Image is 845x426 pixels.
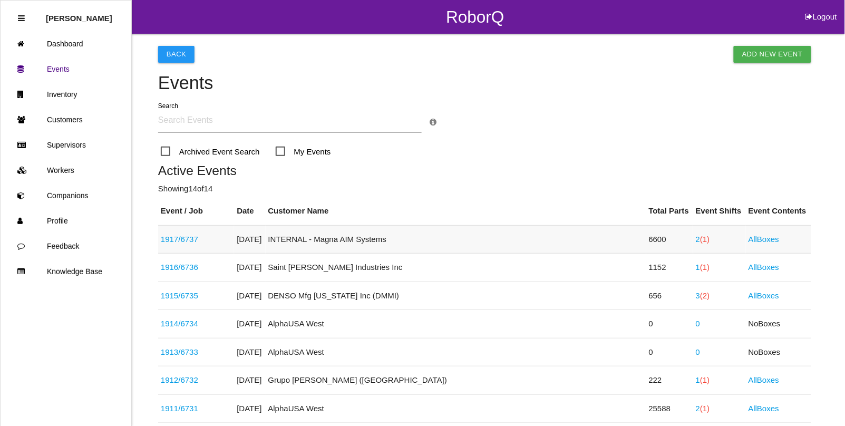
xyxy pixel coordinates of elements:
a: 1913/6733 [161,347,198,356]
a: Events [1,56,131,82]
a: 0 [696,319,700,328]
span: (1) [700,404,710,413]
td: INTERNAL - Magna AIM Systems [266,225,646,254]
td: 1152 [646,254,693,282]
h4: Events [158,73,811,93]
a: AllBoxes [749,291,779,300]
td: AlphaUSA West [266,310,646,338]
td: 0 [646,310,693,338]
a: 1912/6732 [161,375,198,384]
th: Date [234,197,265,225]
a: AllBoxes [749,263,779,272]
button: Back [158,46,195,63]
div: S1638 [161,346,231,359]
div: 2002007; 2002021 [161,234,231,246]
td: Saint [PERSON_NAME] Industries Inc [266,254,646,282]
a: Workers [1,158,131,183]
th: Event Shifts [693,197,746,225]
td: No Boxes [746,310,811,338]
a: 1911/6731 [161,404,198,413]
td: 6600 [646,225,693,254]
th: Customer Name [266,197,646,225]
td: 0 [646,338,693,366]
p: Showing 14 of 14 [158,183,811,195]
a: Inventory [1,82,131,107]
td: 656 [646,282,693,310]
a: Search Info [430,118,436,127]
a: 0 [696,347,700,356]
a: 3(2) [696,291,710,300]
a: Add New Event [734,46,811,63]
td: [DATE] [234,338,265,366]
a: Dashboard [1,31,131,56]
a: Feedback [1,234,131,259]
td: AlphaUSA West [266,394,646,423]
th: Total Parts [646,197,693,225]
a: AllBoxes [749,375,779,384]
a: 1917/6737 [161,235,198,244]
th: Event Contents [746,197,811,225]
div: F17630B [161,403,231,415]
td: No Boxes [746,338,811,366]
div: WS ECM Hose Clamp [161,290,231,302]
td: 222 [646,366,693,395]
a: Companions [1,183,131,208]
td: DENSO Mfg [US_STATE] Inc (DMMI) [266,282,646,310]
a: AllBoxes [749,404,779,413]
a: 1915/6735 [161,291,198,300]
a: 1(1) [696,375,710,384]
span: Archived Event Search [161,145,260,158]
div: Close [18,6,25,31]
a: 1(1) [696,263,710,272]
span: (1) [700,263,710,272]
a: Customers [1,107,131,132]
span: My Events [276,145,331,158]
a: Knowledge Base [1,259,131,284]
span: (2) [700,291,710,300]
div: 68403783AB [161,262,231,274]
td: [DATE] [234,366,265,395]
a: Supervisors [1,132,131,158]
th: Event / Job [158,197,234,225]
span: (1) [700,235,710,244]
td: [DATE] [234,254,265,282]
a: 1916/6736 [161,263,198,272]
label: Search [158,101,178,111]
td: [DATE] [234,394,265,423]
td: [DATE] [234,225,265,254]
input: Search Events [158,109,422,133]
td: 25588 [646,394,693,423]
a: Profile [1,208,131,234]
a: AllBoxes [749,235,779,244]
td: AlphaUSA West [266,338,646,366]
div: Counsels [161,374,231,386]
p: Rosie Blandino [46,6,112,23]
a: 2(1) [696,235,710,244]
td: [DATE] [234,282,265,310]
a: 1914/6734 [161,319,198,328]
a: 2(1) [696,404,710,413]
td: Grupo [PERSON_NAME] ([GEOGRAPHIC_DATA]) [266,366,646,395]
td: [DATE] [234,310,265,338]
span: (1) [700,375,710,384]
div: S2700-00 [161,318,231,330]
h5: Active Events [158,163,811,178]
